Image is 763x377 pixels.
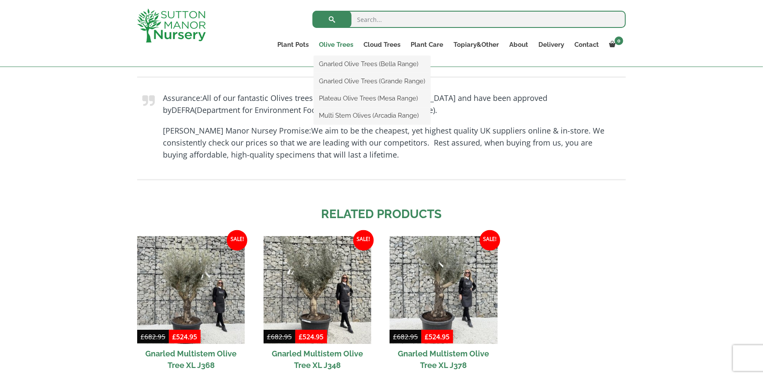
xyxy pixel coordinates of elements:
[267,332,271,341] span: £
[504,39,533,51] a: About
[353,230,374,251] span: Sale!
[393,332,418,341] bdi: 682.95
[393,332,397,341] span: £
[312,11,626,28] input: Search...
[448,39,504,51] a: Topiary&Other
[137,344,245,375] h2: Gnarled Multistem Olive Tree XL J368
[314,75,430,88] a: Gnarled Olive Trees (Grande Range)
[264,344,371,375] h2: Gnarled Multistem Olive Tree XL J348
[137,9,206,43] img: logo
[480,230,500,251] span: Sale!
[314,58,430,70] a: Gnarled Olive Trees (Bella Range)
[425,332,429,341] span: £
[314,39,358,51] a: Olive Trees
[390,236,497,344] img: Gnarled Multistem Olive Tree XL J378
[137,205,626,223] h2: Related products
[264,236,371,375] a: Sale! Gnarled Multistem Olive Tree XL J348
[137,236,245,375] a: Sale! Gnarled Multistem Olive Tree XL J368
[163,125,615,161] p: We aim to be the cheapest, yet highest quality UK suppliers online & in-store. We consistently ch...
[267,332,292,341] bdi: 682.95
[141,332,165,341] bdi: 682.95
[615,36,623,45] span: 0
[314,92,430,105] a: Plateau Olive Trees (Mesa Range)
[163,125,311,136] strong: [PERSON_NAME] Manor Nursey Promise:
[171,105,195,115] strong: DEFRA
[314,109,430,122] a: Multi Stem Olives (Arcadia Range)
[227,230,247,251] span: Sale!
[569,39,604,51] a: Contact
[299,332,324,341] bdi: 524.95
[137,236,245,344] img: Gnarled Multistem Olive Tree XL J368
[264,236,371,344] img: Gnarled Multistem Olive Tree XL J348
[390,344,497,375] h2: Gnarled Multistem Olive Tree XL J378
[358,39,406,51] a: Cloud Trees
[299,332,303,341] span: £
[172,332,176,341] span: £
[141,332,144,341] span: £
[604,39,626,51] a: 0
[533,39,569,51] a: Delivery
[390,236,497,375] a: Sale! Gnarled Multistem Olive Tree XL J378
[406,39,448,51] a: Plant Care
[172,332,197,341] bdi: 524.95
[163,92,615,116] p: All of our fantastic Olives trees are sourced from [GEOGRAPHIC_DATA] and have been approved by (D...
[272,39,314,51] a: Plant Pots
[163,93,202,103] strong: Assurance:
[425,332,450,341] bdi: 524.95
